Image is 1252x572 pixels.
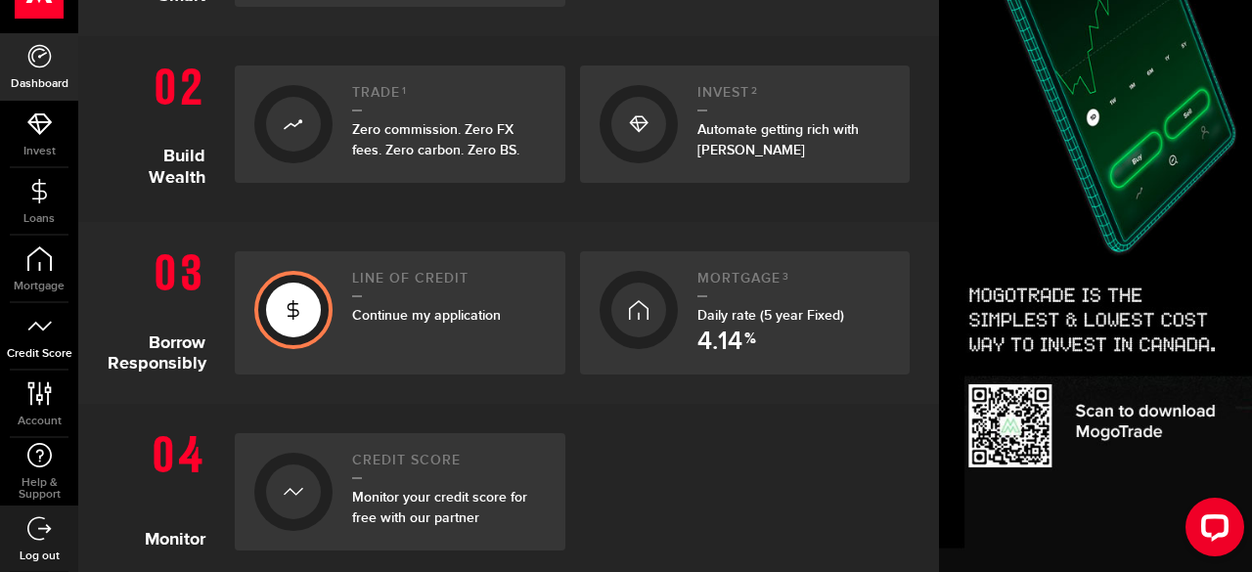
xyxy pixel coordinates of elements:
[108,423,220,550] h1: Monitor
[580,251,911,374] a: Mortgage3Daily rate (5 year Fixed) 4.14 %
[352,271,546,297] h2: Line of credit
[235,251,565,374] a: Line of creditContinue my application
[744,331,756,355] span: %
[352,453,546,479] h2: Credit Score
[352,307,501,324] span: Continue my application
[697,85,891,111] h2: Invest
[751,85,758,97] sup: 2
[697,330,742,355] span: 4.14
[352,85,546,111] h2: Trade
[235,433,565,550] a: Credit ScoreMonitor your credit score for free with our partner
[697,271,891,297] h2: Mortgage
[782,271,789,283] sup: 3
[108,56,220,193] h1: Build Wealth
[697,121,859,158] span: Automate getting rich with [PERSON_NAME]
[352,121,519,158] span: Zero commission. Zero FX fees. Zero carbon. Zero BS.
[1170,490,1252,572] iframe: LiveChat chat widget
[352,489,527,526] span: Monitor your credit score for free with our partner
[697,307,844,324] span: Daily rate (5 year Fixed)
[402,85,407,97] sup: 1
[108,242,220,374] h1: Borrow Responsibly
[580,66,911,183] a: Invest2Automate getting rich with [PERSON_NAME]
[235,66,565,183] a: Trade1Zero commission. Zero FX fees. Zero carbon. Zero BS.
